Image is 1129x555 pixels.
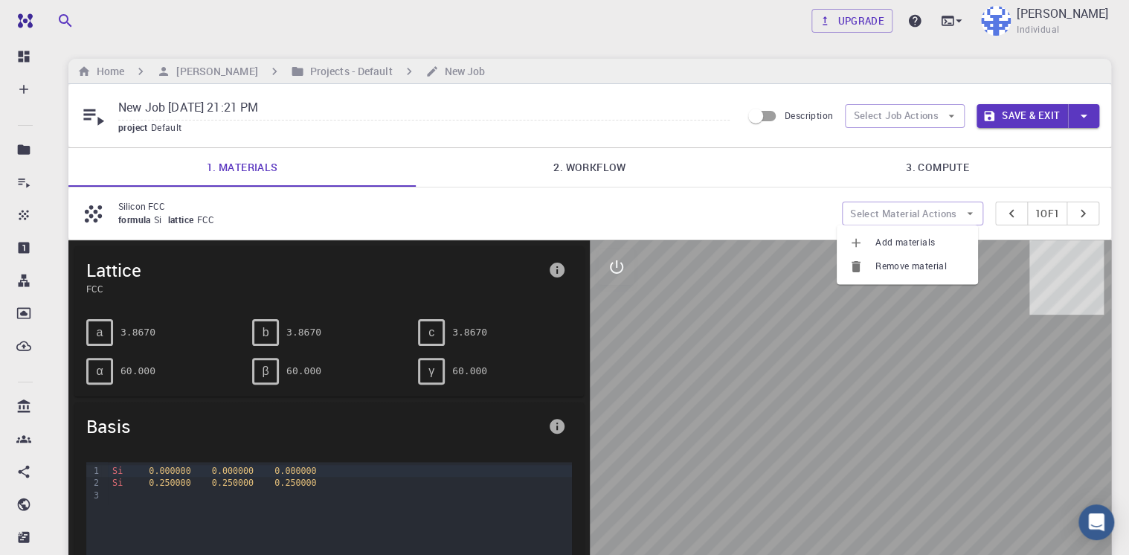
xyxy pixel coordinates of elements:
[212,466,254,476] span: 0.000000
[86,282,542,295] span: FCC
[86,490,101,501] div: 3
[785,109,833,121] span: Description
[212,478,254,488] span: 0.250000
[170,63,257,80] h6: [PERSON_NAME]
[274,478,316,488] span: 0.250000
[764,148,1111,187] a: 3. Compute
[304,63,393,80] h6: Projects - Default
[274,466,316,476] span: 0.000000
[875,235,966,250] span: Add materials
[542,411,572,441] button: info
[112,466,123,476] span: Si
[286,358,321,384] pre: 60.000
[811,9,892,33] a: Upgrade
[120,319,155,345] pre: 3.8670
[1017,22,1059,37] span: Individual
[875,259,966,274] span: Remove material
[842,202,983,225] button: Select Material Actions
[86,477,101,489] div: 2
[74,63,488,80] nav: breadcrumb
[151,121,188,133] span: Default
[262,365,268,378] span: β
[118,199,830,213] p: Silicon FCC
[196,214,220,225] span: FCC
[977,104,1068,128] button: Save & Exit
[86,414,542,438] span: Basis
[118,121,151,133] span: project
[1017,4,1108,22] p: [PERSON_NAME]
[86,465,101,477] div: 1
[1027,202,1068,225] button: 1of1
[86,258,542,282] span: Lattice
[1078,504,1114,540] div: Open Intercom Messenger
[120,358,155,384] pre: 60.000
[12,13,33,28] img: logo
[68,148,416,187] a: 1. Materials
[91,63,124,80] h6: Home
[96,365,103,378] span: α
[154,214,168,225] span: Si
[428,326,434,339] span: c
[149,478,190,488] span: 0.250000
[439,63,486,80] h6: New Job
[416,148,763,187] a: 2. Workflow
[168,214,197,225] span: lattice
[542,255,572,285] button: info
[452,319,487,345] pre: 3.8670
[286,319,321,345] pre: 3.8670
[118,214,154,225] span: formula
[995,202,1100,225] div: pager
[97,326,103,339] span: a
[981,6,1011,36] img: Ayad Alkaim
[112,478,123,488] span: Si
[428,365,434,378] span: γ
[149,466,190,476] span: 0.000000
[452,358,487,384] pre: 60.000
[263,326,269,339] span: b
[845,104,965,128] button: Select Job Actions
[30,10,83,24] span: Support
